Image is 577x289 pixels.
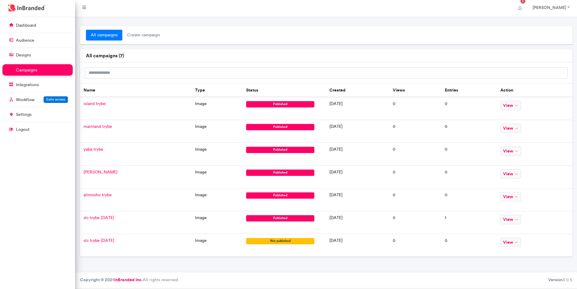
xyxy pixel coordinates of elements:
[389,97,441,120] td: 0
[246,147,314,153] span: published
[86,53,566,59] h6: all campaigns ( 7 )
[500,124,521,133] span: view →
[326,83,389,97] th: Created
[326,97,389,120] td: [DATE]
[191,211,243,234] td: image
[533,5,566,10] strong: [PERSON_NAME]
[84,101,106,106] span: island trybe
[548,277,563,282] b: Version
[80,277,143,282] strong: Copyright © 2021 .
[84,192,112,197] span: alimosho trybe
[552,265,571,283] iframe: chat widget
[114,277,142,282] a: InBranded Inc
[389,211,441,234] td: 0
[548,277,572,283] div: 3.0.5
[16,67,37,73] p: campaigns
[441,120,496,143] td: 0
[441,166,496,188] td: 0
[122,30,165,41] span: create campaign
[80,83,191,97] th: Name
[46,97,65,101] span: Early access
[246,238,314,244] span: not published
[441,211,496,234] td: 1
[6,3,47,13] img: InBranded Logo
[500,215,521,224] span: view →
[86,30,122,41] a: all campaigns
[191,234,243,257] td: image
[441,97,496,120] td: 0
[246,124,314,130] span: published
[84,215,114,220] span: slc trybe [DATE]
[500,192,521,201] span: view →
[500,238,521,247] span: view →
[326,188,389,211] td: [DATE]
[246,170,314,176] span: published
[16,112,32,118] p: settings
[75,272,577,288] footer: All rights reserved.
[389,83,441,97] th: Views
[326,166,389,188] td: [DATE]
[84,170,118,175] span: [PERSON_NAME]
[246,215,314,221] span: published
[441,234,496,257] td: 0
[389,143,441,166] td: 0
[16,52,31,58] p: designs
[84,238,114,243] span: slc trybe [DATE]
[497,83,572,97] th: Action
[191,188,243,211] td: image
[500,146,521,156] span: view →
[521,7,525,12] span: 2
[243,83,325,97] th: Status
[441,83,496,97] th: Entries
[389,234,441,257] td: 0
[191,166,243,188] td: image
[326,143,389,166] td: [DATE]
[246,192,314,199] span: published
[191,143,243,166] td: image
[441,143,496,166] td: 0
[389,188,441,211] td: 0
[84,147,103,152] span: yaba trybe
[389,120,441,143] td: 0
[326,234,389,257] td: [DATE]
[389,166,441,188] td: 0
[246,101,314,107] span: published
[191,97,243,120] td: image
[84,124,112,129] span: mainland trybe
[16,127,29,133] p: logout
[16,23,36,29] p: dashboard
[500,169,521,179] span: view →
[191,83,243,97] th: Type
[16,38,34,44] p: audience
[326,211,389,234] td: [DATE]
[191,120,243,143] td: image
[16,82,39,88] p: integrations
[16,97,35,103] p: Workflow
[500,101,521,110] span: view →
[326,120,389,143] td: [DATE]
[441,188,496,211] td: 0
